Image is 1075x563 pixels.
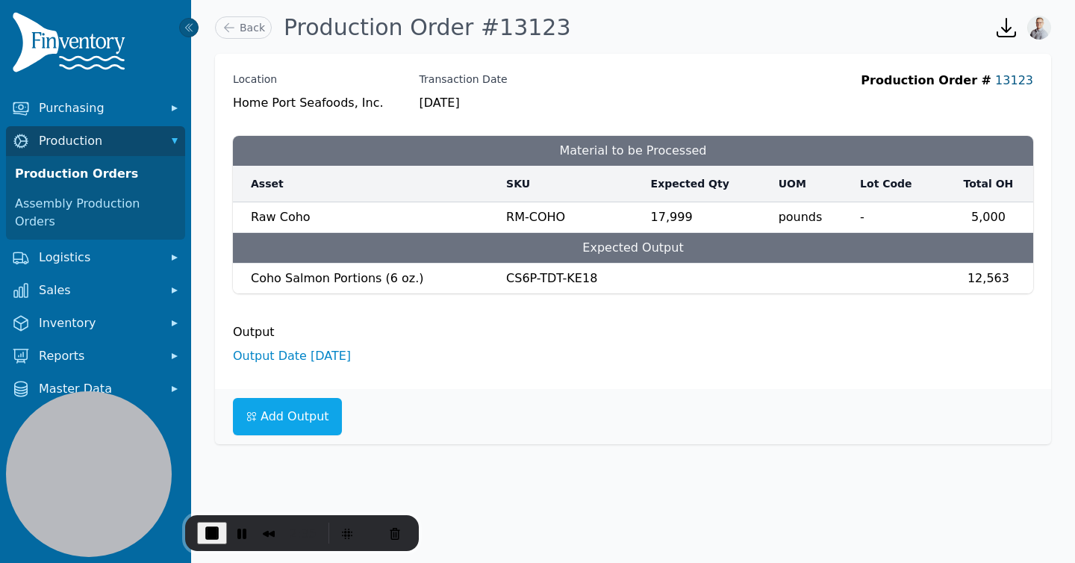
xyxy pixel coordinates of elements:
[6,308,185,338] button: Inventory
[39,132,158,150] span: Production
[39,249,158,267] span: Logistics
[233,398,342,435] a: Add Output
[6,374,185,404] button: Master Data
[284,14,571,41] h1: Production Order #13123
[39,380,158,398] span: Master Data
[861,73,991,87] span: Production Order #
[497,264,642,294] td: CS6P-TDT-KE18
[420,72,508,87] label: Transaction Date
[770,166,851,202] th: UOM
[6,243,185,273] button: Logistics
[233,166,497,202] th: Asset
[233,233,1033,264] td: Expected Output
[233,349,351,363] a: Output Date [DATE]
[651,210,693,224] span: 17,999
[233,72,384,87] label: Location
[420,94,508,112] span: [DATE]
[39,99,158,117] span: Purchasing
[6,126,185,156] button: Production
[39,347,158,365] span: Reports
[251,210,311,224] span: Raw Coho
[6,341,185,371] button: Reports
[9,159,182,189] a: Production Orders
[6,93,185,123] button: Purchasing
[851,166,944,202] th: Lot Code
[39,314,158,332] span: Inventory
[497,202,642,233] td: RM-COHO
[9,189,182,237] a: Assembly Production Orders
[944,166,1033,202] th: Total OH
[215,16,272,39] a: Back
[944,202,1033,233] td: 5,000
[497,166,642,202] th: SKU
[251,271,424,285] span: Coho Salmon Portions (6 oz.)
[233,317,1033,341] h3: Output
[12,12,131,78] img: Finventory
[779,208,842,226] span: pounds
[995,73,1033,87] a: 13123
[642,166,770,202] th: Expected Qty
[1027,16,1051,40] img: Joshua Benton
[860,210,864,224] span: -
[6,276,185,305] button: Sales
[944,264,1033,294] td: 12,563
[39,281,158,299] span: Sales
[233,94,384,112] span: Home Port Seafoods, Inc.
[233,136,1033,166] h3: Material to be Processed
